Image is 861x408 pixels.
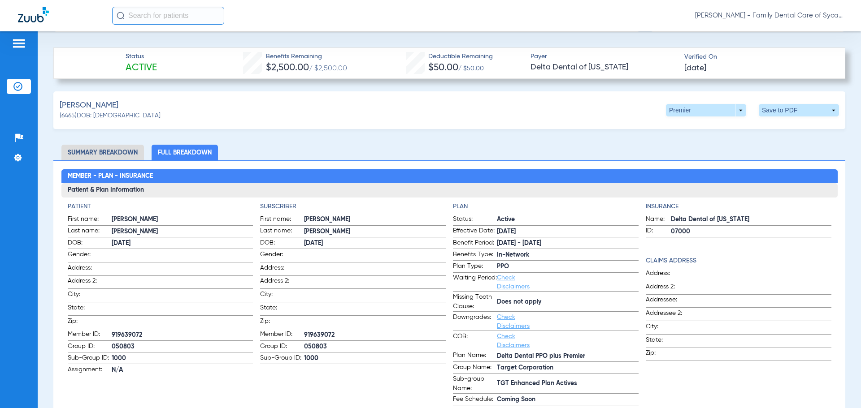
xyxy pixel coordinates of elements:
[260,330,304,340] span: Member ID:
[61,183,838,198] h3: Patient & Plan Information
[260,215,304,225] span: First name:
[68,317,112,329] span: Zip:
[112,365,253,375] span: N/A
[60,100,118,111] span: [PERSON_NAME]
[497,250,639,260] span: In-Network
[453,374,497,393] span: Sub-group Name:
[126,52,157,61] span: Status
[68,276,112,288] span: Address 2:
[152,145,218,160] li: Full Breakdown
[646,226,671,237] span: ID:
[112,215,253,224] span: [PERSON_NAME]
[458,65,484,72] span: / $50.00
[759,104,839,116] button: Save to PDF
[112,354,253,363] span: 1000
[671,215,831,224] span: Delta Dental of [US_STATE]
[304,215,446,224] span: [PERSON_NAME]
[61,145,144,160] li: Summary Breakdown
[112,239,253,248] span: [DATE]
[68,202,253,211] h4: Patient
[666,104,746,116] button: Premier
[671,227,831,236] span: 07000
[497,215,639,224] span: Active
[497,275,530,290] a: Check Disclaimers
[646,295,690,307] span: Addressee:
[112,7,224,25] input: Search for patients
[497,379,639,388] span: TGT Enhanced Plan Actives
[646,256,831,266] h4: Claims Address
[453,351,497,361] span: Plan Name:
[260,226,304,237] span: Last name:
[266,52,347,61] span: Benefits Remaining
[68,238,112,249] span: DOB:
[260,276,304,288] span: Address 2:
[68,353,112,364] span: Sub-Group ID:
[304,331,446,340] span: 919639072
[428,52,493,61] span: Deductible Remaining
[497,262,639,271] span: PPO
[646,348,690,361] span: Zip:
[260,317,304,329] span: Zip:
[453,250,497,261] span: Benefits Type:
[453,332,497,350] span: COB:
[497,352,639,361] span: Delta Dental PPO plus Premier
[304,239,446,248] span: [DATE]
[531,62,677,73] span: Delta Dental of [US_STATE]
[531,52,677,61] span: Payer
[695,11,843,20] span: [PERSON_NAME] - Family Dental Care of Sycamore
[497,333,530,348] a: Check Disclaimers
[646,269,690,281] span: Address:
[646,309,690,321] span: Addressee 2:
[68,303,112,315] span: State:
[646,215,671,225] span: Name:
[497,363,639,373] span: Target Corporation
[497,297,639,307] span: Does not apply
[117,12,125,20] img: Search Icon
[453,363,497,374] span: Group Name:
[428,63,458,73] span: $50.00
[304,227,446,236] span: [PERSON_NAME]
[260,202,446,211] h4: Subscriber
[68,263,112,275] span: Address:
[112,331,253,340] span: 919639072
[453,202,639,211] h4: Plan
[18,7,49,22] img: Zuub Logo
[260,290,304,302] span: City:
[260,263,304,275] span: Address:
[453,215,497,225] span: Status:
[68,226,112,237] span: Last name:
[304,342,446,352] span: 050803
[68,342,112,352] span: Group ID:
[684,52,831,62] span: Verified On
[260,353,304,364] span: Sub-Group ID:
[453,238,497,249] span: Benefit Period:
[68,365,112,376] span: Assignment:
[453,292,497,311] span: Missing Tooth Clause:
[260,342,304,352] span: Group ID:
[497,395,639,404] span: Coming Soon
[12,38,26,49] img: hamburger-icon
[497,239,639,248] span: [DATE] - [DATE]
[126,62,157,74] span: Active
[68,250,112,262] span: Gender:
[68,290,112,302] span: City:
[266,63,309,73] span: $2,500.00
[646,282,690,294] span: Address 2:
[453,395,497,405] span: Fee Schedule:
[453,313,497,331] span: Downgrades:
[68,215,112,225] span: First name:
[646,202,831,211] h4: Insurance
[497,314,530,329] a: Check Disclaimers
[60,111,161,120] span: (6465) DOB: [DEMOGRAPHIC_DATA]
[260,238,304,249] span: DOB:
[304,354,446,363] span: 1000
[61,169,838,184] h2: Member - Plan - Insurance
[68,330,112,340] span: Member ID:
[112,227,253,236] span: [PERSON_NAME]
[646,335,690,348] span: State:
